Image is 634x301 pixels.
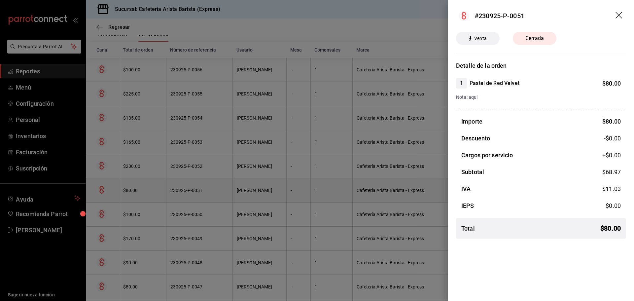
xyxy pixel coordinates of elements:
span: Venta [472,35,489,42]
h3: Subtotal [461,168,484,176]
span: $ 0.00 [606,202,621,209]
span: $ 68.97 [602,169,621,175]
h3: Detalle de la orden [456,61,626,70]
span: Cerrada [521,34,548,42]
h3: Cargos por servicio [461,151,513,160]
span: Nota: aqui [456,94,477,100]
span: $ 80.00 [602,80,621,87]
span: -$0.00 [604,134,621,143]
span: $ 11.03 [602,185,621,192]
h3: Total [461,224,475,233]
h3: Importe [461,117,482,126]
span: $ 80.00 [600,223,621,233]
h4: Pastel de Red Velvet [470,79,519,87]
div: #230925-P-0051 [475,11,524,21]
span: 1 [456,79,467,87]
h3: IVA [461,184,471,193]
button: drag [616,12,623,20]
span: +$ 0.00 [602,151,621,160]
h3: IEPS [461,201,474,210]
h3: Descuento [461,134,490,143]
span: $ 80.00 [602,118,621,125]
